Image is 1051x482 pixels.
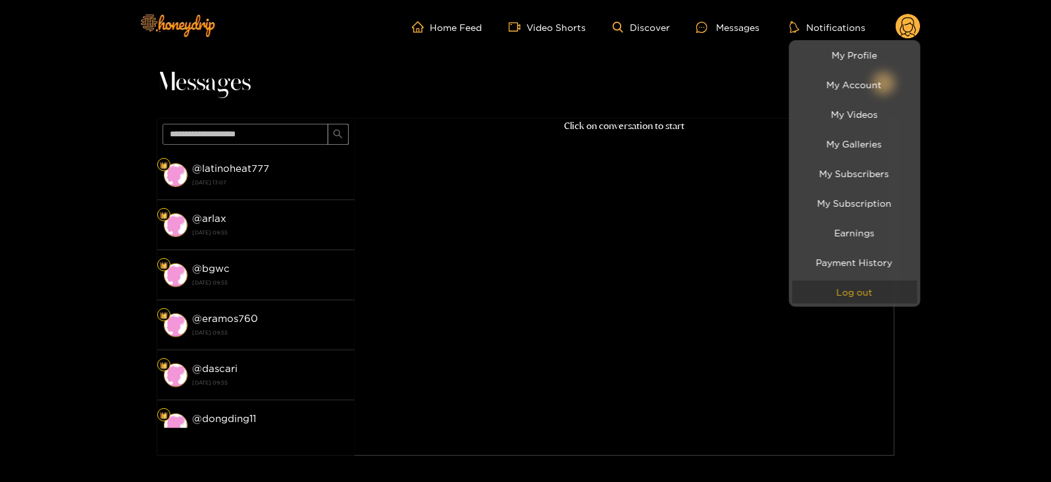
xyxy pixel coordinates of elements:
[792,221,917,244] a: Earnings
[792,251,917,274] a: Payment History
[792,162,917,185] a: My Subscribers
[792,281,917,304] button: Log out
[792,73,917,96] a: My Account
[792,43,917,67] a: My Profile
[792,132,917,155] a: My Galleries
[792,192,917,215] a: My Subscription
[792,103,917,126] a: My Videos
